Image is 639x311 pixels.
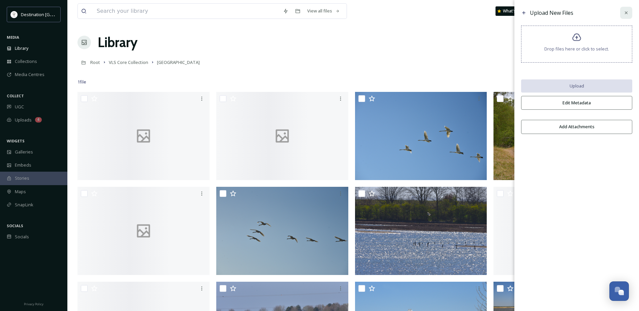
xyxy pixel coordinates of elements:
span: WIDGETS [7,138,25,143]
button: Upload [521,79,632,93]
a: View all files [304,4,343,18]
img: View from England Coast Path, Lincolnshire.JPG [355,187,487,275]
span: Embeds [15,162,31,168]
span: Uploads [15,117,32,123]
span: Library [15,45,28,51]
span: Privacy Policy [24,302,43,306]
span: Stories [15,175,29,181]
span: SOCIALS [7,223,23,228]
input: Search your library [93,4,280,19]
span: Root [90,59,100,65]
span: Maps [15,188,26,195]
span: VLS Core Collection [109,59,148,65]
span: SnapLink [15,202,33,208]
a: Privacy Policy [24,300,43,308]
span: Socials [15,234,29,240]
a: What's New [496,6,529,16]
div: 4 [35,117,42,123]
span: Destination [GEOGRAPHIC_DATA] [21,11,88,18]
span: Galleries [15,149,33,155]
a: Root [90,58,100,66]
span: MEDIA [7,35,19,40]
img: Walking on theEngland Coast Path at Rimac, Lincolnshire.JPG [493,92,626,180]
span: Media Centres [15,71,44,78]
span: [GEOGRAPHIC_DATA] [157,59,200,65]
span: COLLECT [7,93,24,98]
img: Whooper Swans from England Coast Path at Boston.JPG [216,187,348,275]
button: Edit Metadata [521,96,632,110]
a: VLS Core Collection [109,58,148,66]
img: hNr43QXL_400x400.jpg [11,11,18,18]
span: Collections [15,58,37,65]
span: 1 file [77,79,86,85]
a: [GEOGRAPHIC_DATA] [157,58,200,66]
a: Library [98,32,137,53]
span: Upload New Files [530,9,573,16]
img: Whooper Swans viewed from King Charles III England Coast Path on the edge of Boston, Lincolnshire... [355,92,487,180]
span: Drop files here or click to select. [544,46,609,52]
button: Open Chat [609,281,629,301]
span: UGC [15,104,24,110]
button: Add Attachments [521,120,632,134]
